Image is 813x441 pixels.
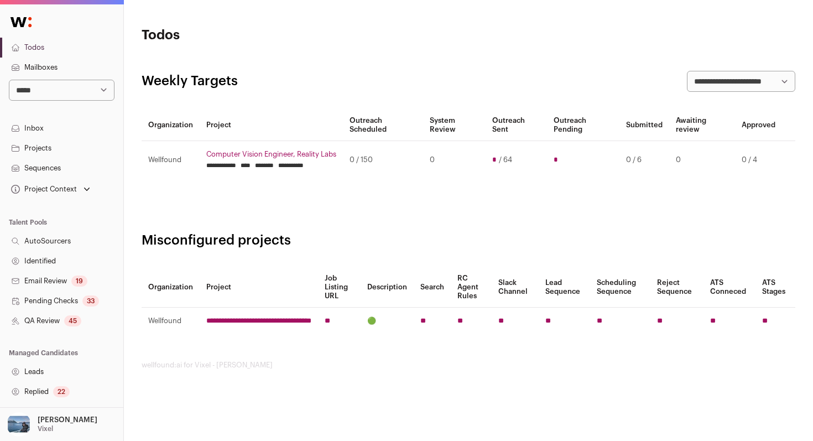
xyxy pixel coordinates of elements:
th: ATS Conneced [703,267,756,308]
td: 0 [669,141,735,179]
img: 17109629-medium_jpg [7,412,31,437]
th: Project [200,110,343,141]
th: Awaiting review [669,110,735,141]
p: Vixel [38,424,53,433]
span: / 64 [499,155,512,164]
button: Open dropdown [9,181,92,197]
td: Wellfound [142,141,200,179]
h2: Misconfigured projects [142,232,795,250]
footer: wellfound:ai for Vixel - [PERSON_NAME] [142,361,795,370]
th: Outreach Scheduled [343,110,423,141]
th: ATS Stages [755,267,795,308]
th: Approved [735,110,782,141]
p: [PERSON_NAME] [38,416,97,424]
td: 0 [423,141,486,179]
th: Outreach Sent [486,110,547,141]
th: Project [200,267,318,308]
button: Open dropdown [4,412,100,437]
div: 19 [71,276,87,287]
th: Lead Sequence [539,267,591,308]
td: 0 / 150 [343,141,423,179]
img: Wellfound [4,11,38,33]
th: System Review [423,110,486,141]
td: Wellfound [142,308,200,335]
a: Computer Vision Engineer, Reality Labs [206,150,336,159]
th: Organization [142,110,200,141]
th: Description [361,267,414,308]
td: 0 / 6 [619,141,669,179]
h1: Todos [142,27,359,44]
th: Submitted [619,110,669,141]
div: 33 [82,295,99,307]
td: 0 / 4 [735,141,782,179]
th: Outreach Pending [547,110,619,141]
th: Slack Channel [492,267,538,308]
th: Scheduling Sequence [590,267,650,308]
th: Search [414,267,451,308]
th: Job Listing URL [318,267,361,308]
div: 22 [53,386,70,397]
div: 45 [64,315,81,326]
td: 🟢 [361,308,414,335]
div: Project Context [9,185,77,194]
th: RC Agent Rules [451,267,492,308]
th: Organization [142,267,200,308]
th: Reject Sequence [650,267,703,308]
h2: Weekly Targets [142,72,238,90]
